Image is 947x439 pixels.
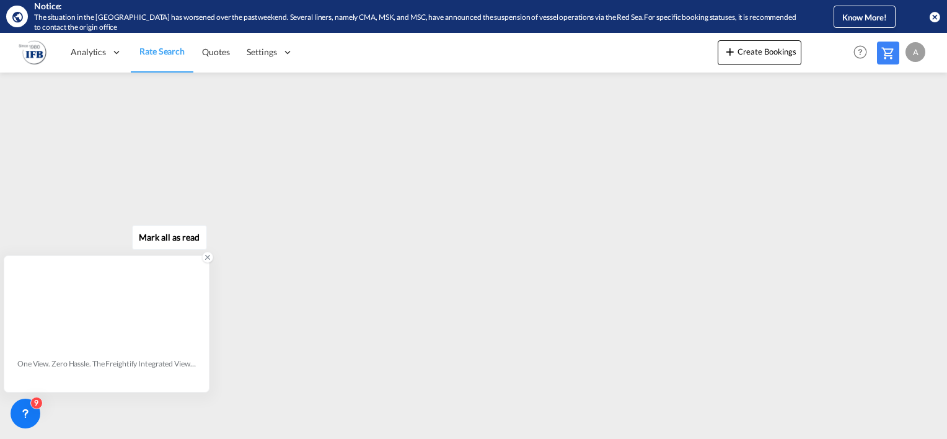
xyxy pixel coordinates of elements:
[905,42,925,62] div: A
[834,6,896,28] button: Know More!
[62,32,131,73] div: Analytics
[71,46,106,58] span: Analytics
[723,44,738,59] md-icon: icon-plus 400-fg
[238,32,301,73] div: Settings
[34,12,801,33] div: The situation in the Red Sea has worsened over the past weekend. Several liners, namely CMA, MSK,...
[131,32,193,73] a: Rate Search
[247,46,276,58] span: Settings
[19,38,46,66] img: b628ab10256c11eeb52753acbc15d091.png
[139,46,185,56] span: Rate Search
[842,12,887,22] span: Know More!
[202,47,229,57] span: Quotes
[193,32,238,73] a: Quotes
[11,11,24,23] md-icon: icon-earth
[718,40,801,65] button: icon-plus 400-fgCreate Bookings
[850,42,877,64] div: Help
[928,11,941,23] button: icon-close-circle
[850,42,871,63] span: Help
